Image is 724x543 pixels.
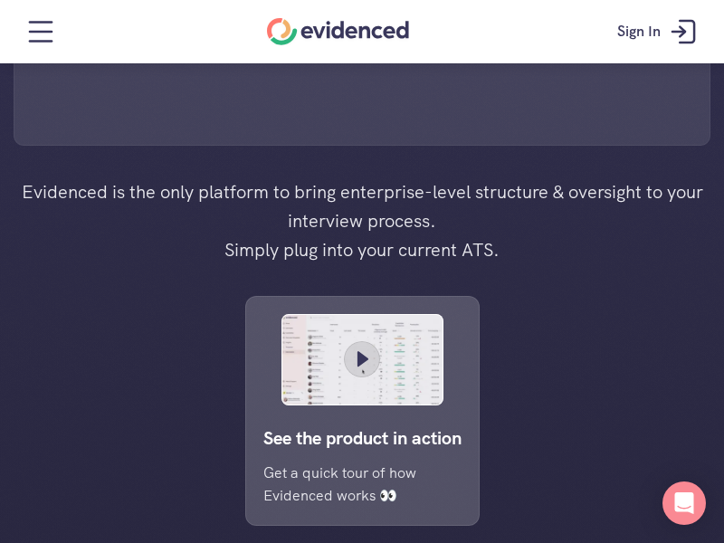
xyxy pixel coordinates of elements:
h4: Evidenced is the only platform to bring enterprise-level structure & oversight to your interview ... [18,177,706,264]
div: Open Intercom Messenger [662,481,706,525]
a: Sign In [604,5,715,59]
a: Home [267,18,409,45]
p: See the product in action [263,424,462,452]
a: See the product in actionGet a quick tour of how Evidenced works 👀 [245,296,480,526]
p: Sign In [617,20,661,43]
p: Get a quick tour of how Evidenced works 👀 [263,462,434,508]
